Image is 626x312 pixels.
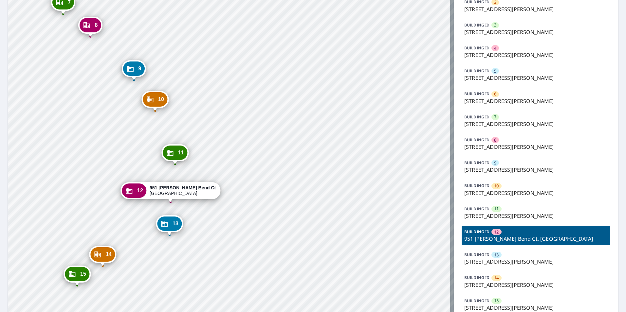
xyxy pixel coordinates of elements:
p: [STREET_ADDRESS][PERSON_NAME] [464,97,608,105]
p: [STREET_ADDRESS][PERSON_NAME] [464,304,608,312]
p: [STREET_ADDRESS][PERSON_NAME] [464,120,608,128]
span: 10 [158,97,164,102]
p: BUILDING ID [464,229,489,234]
p: BUILDING ID [464,160,489,165]
p: [STREET_ADDRESS][PERSON_NAME] [464,28,608,36]
p: BUILDING ID [464,252,489,257]
p: [STREET_ADDRESS][PERSON_NAME] [464,258,608,266]
p: [STREET_ADDRESS][PERSON_NAME] [464,166,608,174]
p: BUILDING ID [464,137,489,143]
p: BUILDING ID [464,298,489,303]
span: 12 [137,188,143,193]
p: [STREET_ADDRESS][PERSON_NAME] [464,143,608,151]
p: 951 [PERSON_NAME] Bend Ct, [GEOGRAPHIC_DATA] [464,235,608,243]
p: BUILDING ID [464,275,489,280]
p: [STREET_ADDRESS][PERSON_NAME] [464,281,608,289]
span: 5 [494,68,496,74]
div: Dropped pin, building 15, Commercial property, 963 Hanna Bend Ct Manchester, MO 63021 [64,266,91,286]
p: BUILDING ID [464,183,489,188]
p: [STREET_ADDRESS][PERSON_NAME] [464,189,608,197]
p: [STREET_ADDRESS][PERSON_NAME] [464,51,608,59]
span: 15 [80,271,86,276]
span: 10 [494,183,499,189]
span: 8 [494,137,496,143]
p: [STREET_ADDRESS][PERSON_NAME] [464,74,608,82]
p: [STREET_ADDRESS][PERSON_NAME] [464,212,608,220]
div: Dropped pin, building 14, Commercial property, 959 Hanna Bend Ct Manchester, MO 63021 [89,246,116,266]
div: Dropped pin, building 10, Commercial property, 943 Hanna Bend Ct Manchester, MO 63021 [141,91,169,111]
div: Dropped pin, building 12, Commercial property, 951 Hanna Bend Ct Manchester, MO 63021 [120,182,220,202]
p: [STREET_ADDRESS][PERSON_NAME] [464,5,608,13]
strong: 951 [PERSON_NAME] Bend Ct [150,185,216,190]
div: Dropped pin, building 13, Commercial property, 955 Hanna Bend Ct Manchester, MO 63021 [156,215,183,235]
span: 13 [173,221,178,226]
p: BUILDING ID [464,91,489,96]
span: 11 [494,206,499,212]
span: 14 [494,275,499,281]
p: BUILDING ID [464,22,489,28]
span: 3 [494,22,496,28]
span: 12 [494,229,499,235]
span: 6 [494,91,496,97]
span: 13 [494,252,499,258]
p: BUILDING ID [464,114,489,120]
span: 11 [178,150,184,155]
span: 14 [106,252,112,257]
span: 4 [494,45,496,51]
span: 15 [494,298,499,304]
p: BUILDING ID [464,206,489,212]
div: [GEOGRAPHIC_DATA] [150,185,216,196]
span: 7 [494,114,496,120]
div: Dropped pin, building 9, Commercial property, 939 Hanna Bend Ct Manchester, MO 63021 [122,60,146,80]
span: 8 [95,23,98,27]
div: Dropped pin, building 8, Commercial property, 935 Hanna Bend Ct Manchester, MO 63021 [78,17,102,37]
div: Dropped pin, building 11, Commercial property, 947 Hanna Bend Ct Manchester, MO 63021 [161,144,189,165]
span: 9 [138,66,141,71]
p: BUILDING ID [464,68,489,74]
p: BUILDING ID [464,45,489,51]
span: 9 [494,160,496,166]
